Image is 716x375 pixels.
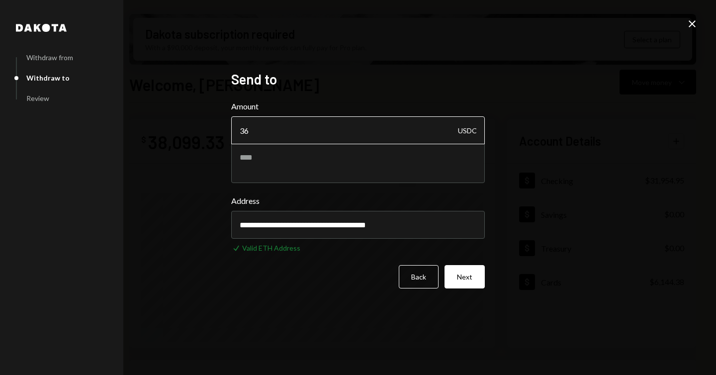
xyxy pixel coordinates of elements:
[242,243,300,253] div: Valid ETH Address
[26,94,49,102] div: Review
[26,74,70,82] div: Withdraw to
[399,265,439,288] button: Back
[458,116,477,144] div: USDC
[26,53,73,62] div: Withdraw from
[231,195,485,207] label: Address
[231,70,485,89] h2: Send to
[231,116,485,144] input: Enter amount
[231,100,485,112] label: Amount
[445,265,485,288] button: Next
